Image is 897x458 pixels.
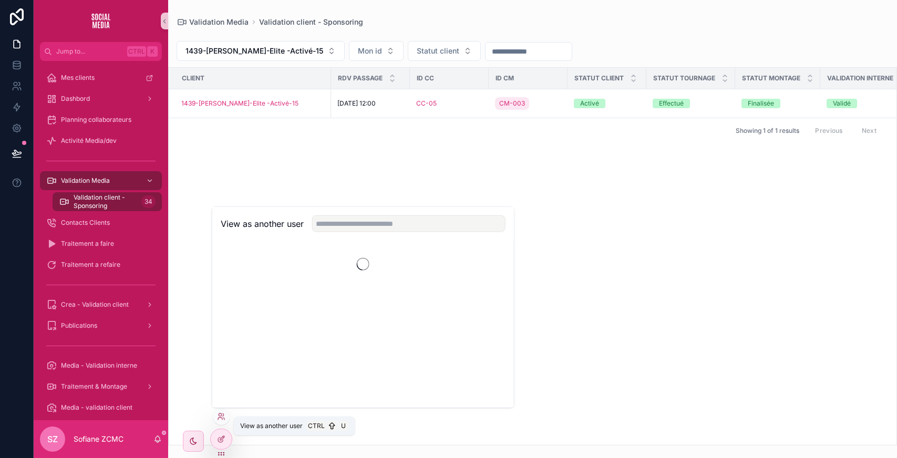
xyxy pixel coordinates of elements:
span: Validation Media [189,17,249,27]
span: CM-003 [499,99,525,108]
span: Crea - Validation client [61,300,129,309]
span: Rdv passage [338,74,383,82]
span: Mon id [358,46,382,56]
span: Planning collaborateurs [61,116,131,124]
a: Media - Validation interne [40,356,162,375]
button: Select Button [349,41,404,61]
span: K [148,47,157,56]
a: 1439-[PERSON_NAME]-Elite -Activé-15 [181,99,298,108]
a: Crea - Validation client [40,295,162,314]
img: App logo [84,13,118,29]
a: [DATE] 12:00 [337,99,404,108]
span: Media - Validation interne [61,361,137,370]
a: Publications [40,316,162,335]
a: Validation client - Sponsoring34 [53,192,162,211]
span: Media - validation client [61,403,132,412]
span: Dashbord [61,95,90,103]
span: [DATE] 12:00 [337,99,376,108]
button: Select Button [177,41,345,61]
a: Validation Media [177,17,249,27]
div: Effectué [659,99,684,108]
span: Client [182,74,204,82]
span: ID CM [496,74,514,82]
a: 1439-[PERSON_NAME]-Elite -Activé-15 [181,99,325,108]
span: Showing 1 of 1 results [736,127,799,135]
a: Effectué [653,99,729,108]
span: 1439-[PERSON_NAME]-Elite -Activé-15 [185,46,323,56]
a: Traitement a refaire [40,255,162,274]
span: Publications [61,321,97,330]
a: Mes clients [40,68,162,87]
a: CC-05 [416,99,482,108]
span: Validation client - Sponsoring [74,193,137,210]
a: Validation client - Sponsoring [259,17,363,27]
span: Ctrl [127,46,146,57]
span: Traitement a refaire [61,261,120,269]
p: Sofiane ZCMC [74,434,123,444]
span: Traitement a faire [61,240,114,248]
a: Traitement a faire [40,234,162,253]
span: Traitement & Montage [61,382,127,391]
a: CM-003 [495,95,561,112]
a: Dashbord [40,89,162,108]
span: Activité Media/dev [61,137,117,145]
span: View as another user [240,422,303,430]
span: Statut Montage [742,74,800,82]
span: SZ [47,433,58,445]
span: Mes clients [61,74,95,82]
div: Finalisée [748,99,774,108]
span: U [339,422,348,430]
div: scrollable content [34,61,168,420]
div: 34 [141,195,156,208]
a: CM-003 [495,97,529,110]
a: CC-05 [416,99,437,108]
a: Planning collaborateurs [40,110,162,129]
a: Validation Media [40,171,162,190]
a: Activé [574,99,640,108]
a: Traitement & Montage [40,377,162,396]
div: Validé [833,99,851,108]
span: Validation interne [827,74,893,82]
div: Activé [580,99,599,108]
a: Activité Media/dev [40,131,162,150]
span: Contacts Clients [61,218,110,227]
a: Contacts Clients [40,213,162,232]
h2: View as another user [221,217,304,230]
span: ID CC [417,74,434,82]
span: Ctrl [307,421,326,431]
span: Statut client [574,74,624,82]
span: Validation Media [61,176,110,185]
button: Select Button [408,41,481,61]
span: Jump to... [56,47,123,56]
button: Jump to...CtrlK [40,42,162,61]
a: Media - validation client [40,398,162,417]
span: Statut client [417,46,459,56]
span: Statut Tournage [653,74,715,82]
a: Finalisée [741,99,814,108]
